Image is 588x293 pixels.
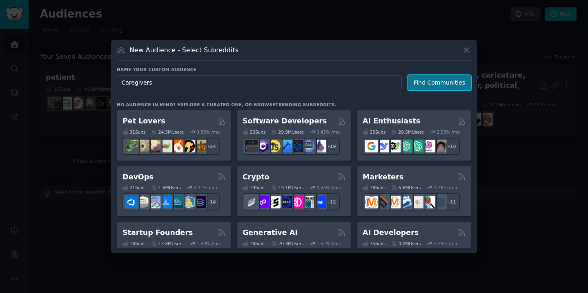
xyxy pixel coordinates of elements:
div: 18 Sub s [363,185,385,190]
div: 25 Sub s [363,129,385,135]
div: 20.3M Users [271,241,303,246]
img: leopardgeckos [148,140,160,152]
img: 0xPolygon [256,196,269,208]
div: 21 Sub s [122,185,145,190]
div: 0.83 % /mo [196,129,220,135]
img: OpenAIDev [422,140,435,152]
div: 1.6M Users [151,185,181,190]
input: Pick a short name, like "Digital Marketers" or "Movie-Goers" [117,75,402,90]
img: cockatiel [171,140,183,152]
img: googleads [411,196,423,208]
img: MarketingResearch [422,196,435,208]
div: 24.3M Users [151,129,183,135]
h2: Startup Founders [122,228,193,238]
img: learnjavascript [268,140,281,152]
img: ballpython [136,140,149,152]
img: PlatformEngineers [194,196,206,208]
h2: Software Developers [243,116,327,126]
img: Emailmarketing [399,196,412,208]
h3: Name your custom audience [117,67,471,72]
img: DeepSeek [376,140,389,152]
img: aws_cdk [182,196,195,208]
h2: AI Enthusiasts [363,116,420,126]
img: iOSProgramming [279,140,292,152]
img: OnlineMarketing [434,196,446,208]
h2: Marketers [363,172,403,182]
div: + 19 [323,138,340,155]
img: chatgpt_prompts_ [411,140,423,152]
img: chatgpt_promptDesign [399,140,412,152]
div: 1.50 % /mo [196,241,220,246]
img: AWS_Certified_Experts [136,196,149,208]
h3: New Audience - Select Subreddits [130,46,238,54]
img: PetAdvice [182,140,195,152]
div: 4.0M Users [391,241,421,246]
div: 13.8M Users [151,241,183,246]
div: 0.45 % /mo [316,129,340,135]
div: 19 Sub s [243,185,265,190]
div: 29.9M Users [271,129,303,135]
button: Find Communities [408,75,471,90]
img: AskMarketing [388,196,401,208]
h2: Pet Lovers [122,116,165,126]
img: csharp [256,140,269,152]
img: ethstaker [268,196,281,208]
div: 6.6M Users [391,185,421,190]
h2: AI Developers [363,228,419,238]
img: dogbreed [194,140,206,152]
div: 2.11 % /mo [194,185,217,190]
h2: DevOps [122,172,154,182]
div: No audience in mind? Explore a curated one, or browse . [117,102,336,107]
div: 1.26 % /mo [434,185,457,190]
img: DevOpsLinks [159,196,172,208]
img: bigseo [376,196,389,208]
img: turtle [159,140,172,152]
img: web3 [279,196,292,208]
img: content_marketing [365,196,378,208]
div: + 12 [323,193,340,210]
img: herpetology [125,140,138,152]
h2: Crypto [243,172,269,182]
img: software [245,140,258,152]
img: reactnative [291,140,303,152]
img: AItoolsCatalog [388,140,401,152]
img: AskComputerScience [302,140,315,152]
div: 15 Sub s [363,241,385,246]
img: defiblockchain [291,196,303,208]
a: trending subreddits [275,102,334,107]
img: ArtificalIntelligence [434,140,446,152]
div: + 14 [203,193,220,210]
div: 16 Sub s [243,241,265,246]
img: Docker_DevOps [148,196,160,208]
img: ethfinance [245,196,258,208]
div: 2.53 % /mo [437,129,460,135]
img: defi_ [314,196,326,208]
div: 19.1M Users [271,185,303,190]
img: GoogleGeminiAI [365,140,378,152]
div: 16 Sub s [122,241,145,246]
div: 31 Sub s [122,129,145,135]
img: elixir [314,140,326,152]
img: platformengineering [171,196,183,208]
div: 26 Sub s [243,129,265,135]
div: 20.5M Users [391,129,423,135]
div: + 24 [203,138,220,155]
div: + 11 [443,193,460,210]
div: 0.45 % /mo [316,185,340,190]
div: 3.29 % /mo [434,241,457,246]
h2: Generative AI [243,228,298,238]
div: 1.51 % /mo [316,241,340,246]
div: + 18 [443,138,460,155]
img: CryptoNews [302,196,315,208]
img: azuredevops [125,196,138,208]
